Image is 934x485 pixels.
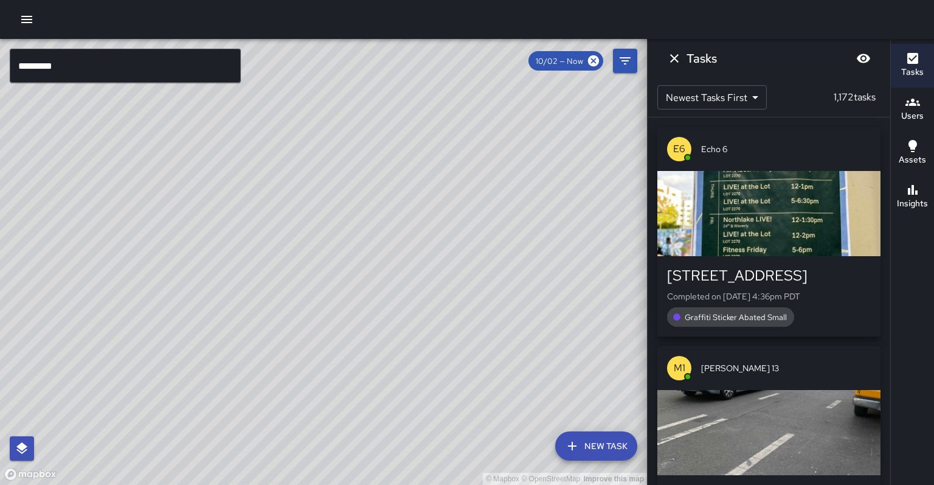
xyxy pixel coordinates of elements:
span: 10/02 — Now [528,56,590,66]
h6: Tasks [687,49,717,68]
button: Filters [613,49,637,73]
p: Completed on [DATE] 4:36pm PDT [667,290,871,302]
h6: Insights [897,197,928,211]
span: [PERSON_NAME] 13 [701,362,871,374]
button: Blur [851,46,876,71]
div: Newest Tasks First [657,85,767,110]
button: Assets [891,131,934,175]
button: Dismiss [662,46,687,71]
p: 1,172 tasks [829,90,880,105]
button: Insights [891,175,934,219]
span: Graffiti Sticker Abated Small [677,312,794,323]
h6: Assets [899,153,926,167]
button: Tasks [891,44,934,88]
div: [STREET_ADDRESS] [667,266,871,285]
p: M1 [674,361,685,375]
h6: Tasks [901,66,924,79]
h6: Users [901,110,924,123]
button: E6Echo 6[STREET_ADDRESS]Completed on [DATE] 4:36pm PDTGraffiti Sticker Abated Small [657,127,880,337]
button: Users [891,88,934,131]
p: E6 [673,142,685,156]
div: 10/02 — Now [528,51,603,71]
button: New Task [555,431,637,461]
span: Echo 6 [701,143,871,155]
